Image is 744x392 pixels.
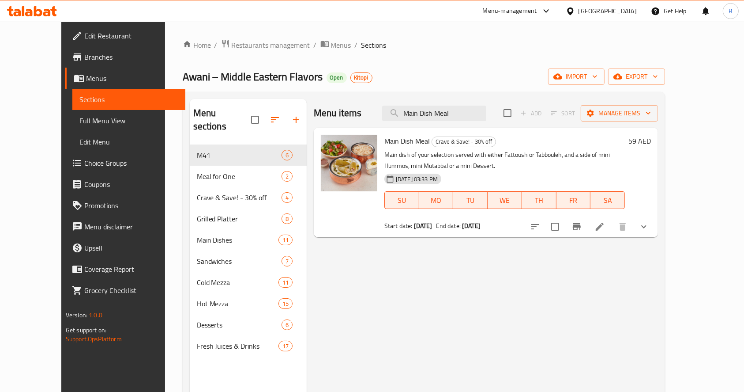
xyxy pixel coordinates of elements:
[615,71,658,82] span: export
[382,106,486,121] input: search
[548,69,605,85] button: import
[282,192,293,203] div: items
[327,74,347,81] span: Open
[633,216,654,237] button: show more
[197,235,278,245] span: Main Dishes
[84,264,179,274] span: Coverage Report
[89,309,102,321] span: 1.0.0
[190,251,307,272] div: Sandwiches7
[65,280,186,301] a: Grocery Checklist
[355,40,358,50] li: /
[190,166,307,187] div: Meal for One2
[517,107,545,120] span: Add item
[197,298,278,309] span: Hot Mezza
[590,191,625,209] button: SA
[555,71,597,82] span: import
[197,341,278,351] span: Fresh Juices & Drinks
[594,194,621,207] span: SA
[462,220,481,232] b: [DATE]
[628,135,651,147] h6: 59 AED
[588,108,651,119] span: Manage items
[556,191,591,209] button: FR
[65,152,186,174] a: Choice Groups
[488,191,522,209] button: WE
[197,192,282,203] span: Crave & Save! - 30% off
[525,216,546,237] button: sort-choices
[65,46,186,68] a: Branches
[264,109,286,130] span: Sort sections
[279,300,292,308] span: 15
[190,272,307,293] div: Cold Mezza11
[278,277,293,288] div: items
[232,40,310,50] span: Restaurants management
[414,220,432,232] b: [DATE]
[639,221,649,232] svg: Show Choices
[483,6,537,16] div: Menu-management
[197,320,282,330] span: Desserts
[612,216,633,237] button: delete
[384,220,413,232] span: Start date:
[72,110,186,131] a: Full Menu View
[183,39,665,51] nav: breadcrumb
[65,259,186,280] a: Coverage Report
[361,40,387,50] span: Sections
[560,194,587,207] span: FR
[190,208,307,229] div: Grilled Platter8
[320,39,351,51] a: Menus
[282,171,293,182] div: items
[457,194,484,207] span: TU
[84,200,179,211] span: Promotions
[423,194,450,207] span: MO
[79,137,179,147] span: Edit Menu
[566,216,587,237] button: Branch-specific-item
[84,179,179,190] span: Coupons
[221,39,310,51] a: Restaurants management
[384,191,419,209] button: SU
[84,30,179,41] span: Edit Restaurant
[282,256,293,266] div: items
[491,194,519,207] span: WE
[84,285,179,296] span: Grocery Checklist
[66,333,122,345] a: Support.OpsPlatform
[436,220,461,232] span: End date:
[65,174,186,195] a: Coupons
[197,171,282,182] span: Meal for One
[84,243,179,253] span: Upsell
[526,194,553,207] span: TH
[279,278,292,287] span: 11
[193,107,251,133] h2: Menu sections
[432,137,496,147] span: Crave & Save! - 30% off
[79,94,179,105] span: Sections
[84,158,179,168] span: Choice Groups
[282,257,292,266] span: 7
[282,215,292,223] span: 8
[314,40,317,50] li: /
[197,277,278,288] span: Cold Mezza
[282,151,292,160] span: 6
[351,74,372,81] span: Kitopi
[282,213,293,224] div: items
[282,172,292,181] span: 2
[282,320,293,330] div: items
[321,135,377,191] img: Main Dish Meal
[79,115,179,126] span: Full Menu View
[545,107,581,120] span: Select section first
[197,213,282,224] span: Grilled Platter
[72,89,186,110] a: Sections
[65,68,186,89] a: Menus
[419,191,454,209] button: MO
[197,256,282,266] div: Sandwiches
[65,237,186,259] a: Upsell
[183,40,211,50] a: Home
[197,150,282,160] div: M41
[581,105,658,122] button: Manage items
[66,309,87,321] span: Version:
[279,342,292,350] span: 17
[190,314,307,335] div: Desserts6
[86,73,179,84] span: Menus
